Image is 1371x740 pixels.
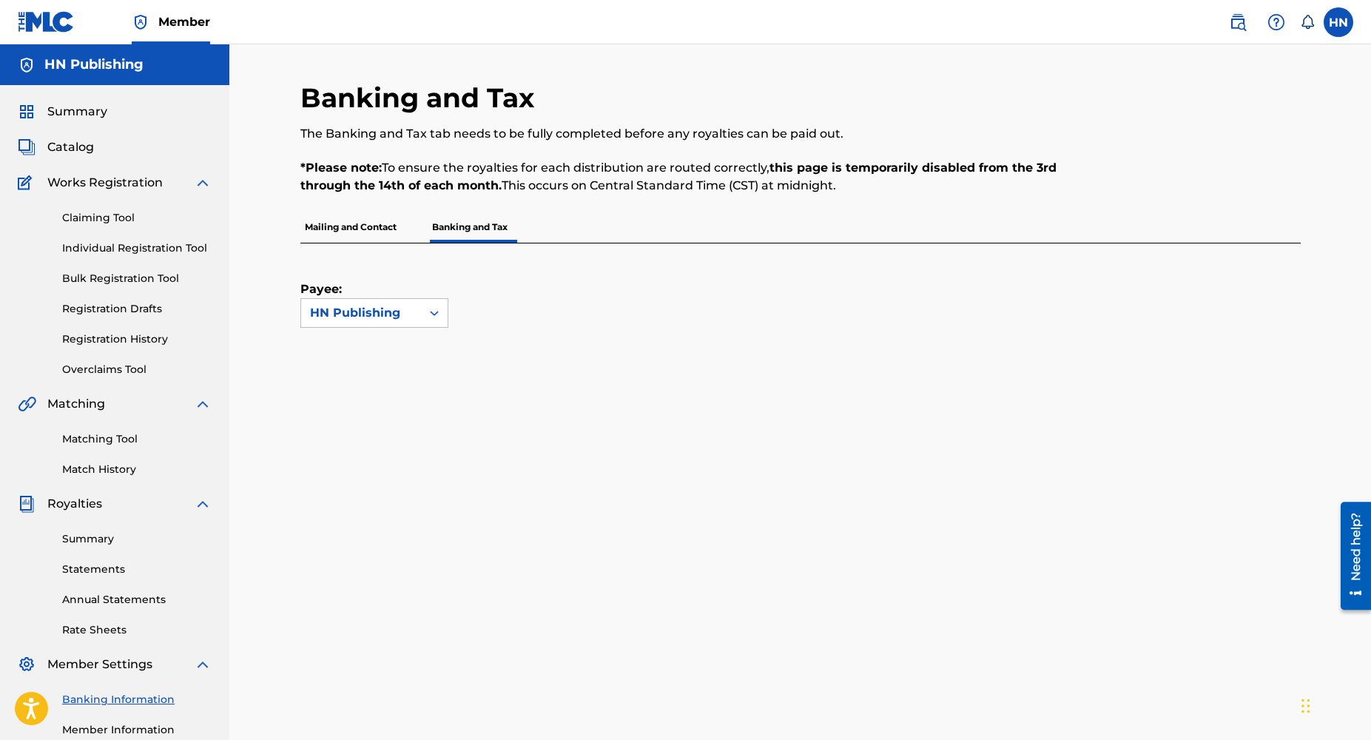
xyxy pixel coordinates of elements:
a: Annual Statements [62,592,212,608]
span: Matching [47,395,105,413]
a: Claiming Tool [62,210,212,226]
iframe: Resource Center [1330,497,1371,616]
img: Works Registration [18,174,37,192]
div: Help [1261,7,1291,37]
div: User Menu [1324,7,1353,37]
a: Registration Drafts [62,301,212,317]
img: Matching [18,395,36,413]
img: Member Settings [18,656,36,673]
img: help [1267,13,1285,31]
span: Member Settings [47,656,152,673]
a: Bulk Registration Tool [62,271,212,286]
a: Statements [62,562,212,577]
a: Summary [62,531,212,547]
a: Overclaims Tool [62,362,212,377]
a: Banking Information [62,692,212,707]
img: expand [194,174,212,192]
p: To ensure the royalties for each distribution are routed correctly, This occurs on Central Standa... [300,159,1071,195]
p: Banking and Tax [428,212,512,243]
span: Royalties [47,495,102,513]
div: Notifications [1300,15,1315,30]
div: Drag [1301,684,1310,728]
h5: HN Publishing [44,56,144,73]
a: SummarySummary [18,103,107,121]
img: Royalties [18,495,36,513]
a: Registration History [62,332,212,347]
span: Catalog [47,138,94,156]
strong: this page is temporarily disabled from the 3rd through the 14th of each month. [300,161,1057,192]
img: Catalog [18,138,36,156]
img: expand [194,395,212,413]
img: MLC Logo [18,11,75,33]
a: Public Search [1223,7,1253,37]
img: expand [194,656,212,673]
strong: *Please note: [300,161,382,175]
a: Individual Registration Tool [62,240,212,256]
p: Mailing and Contact [300,212,401,243]
iframe: Chat Widget [1297,669,1371,740]
a: CatalogCatalog [18,138,94,156]
p: The Banking and Tax tab needs to be fully completed before any royalties can be paid out. [300,125,1071,143]
a: Matching Tool [62,431,212,447]
a: Member Information [62,722,212,738]
span: Summary [47,103,107,121]
a: Rate Sheets [62,622,212,638]
img: Accounts [18,56,36,74]
span: Member [158,13,210,30]
label: Payee: [300,280,374,298]
img: expand [194,495,212,513]
img: Summary [18,103,36,121]
h2: Banking and Tax [300,81,542,115]
a: Match History [62,462,212,477]
div: HN Publishing [310,304,412,322]
img: search [1229,13,1247,31]
img: Top Rightsholder [132,13,149,31]
span: Works Registration [47,174,163,192]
